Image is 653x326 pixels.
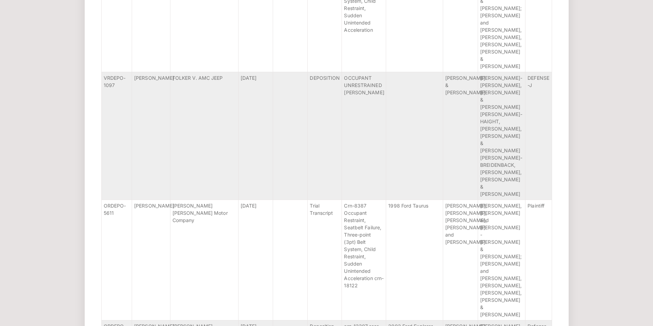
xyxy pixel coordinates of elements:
[134,75,174,81] span: [PERSON_NAME]
[310,75,340,81] span: DEPOSITION
[528,203,544,209] span: Plaintiff
[445,75,485,95] span: [PERSON_NAME] & [PERSON_NAME]
[388,203,428,209] span: 1998 Ford Taurus
[134,203,174,209] span: [PERSON_NAME]
[344,75,384,95] span: OCCUPANT UNRESTRAINED [PERSON_NAME]
[104,75,126,88] span: VRDEPO-1097
[528,75,549,88] span: DEFENSE -J
[480,75,522,197] span: [PERSON_NAME]-[PERSON_NAME], [PERSON_NAME] & [PERSON_NAME] [PERSON_NAME]-HAIGHT, [PERSON_NAME], [...
[480,203,522,317] span: [PERSON_NAME], [PERSON_NAME] and [PERSON_NAME] - [PERSON_NAME] & [PERSON_NAME]; [PERSON_NAME] and...
[344,203,384,288] span: Crn-8387 Occupant Restraint, Seatbelt Failure, Three-point (3pt) Belt System, Child Restraint, Su...
[104,203,126,216] span: ORDEPO-5611
[241,203,257,209] span: [DATE]
[445,203,487,245] span: [PERSON_NAME], [PERSON_NAME], [PERSON_NAME], [PERSON_NAME] and [PERSON_NAME]
[241,75,257,81] span: [DATE]
[172,75,223,81] span: FOLKER V. AMC JEEP
[172,203,228,223] span: [PERSON_NAME] [PERSON_NAME] Motor Company
[310,203,333,216] span: Trial Transcript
